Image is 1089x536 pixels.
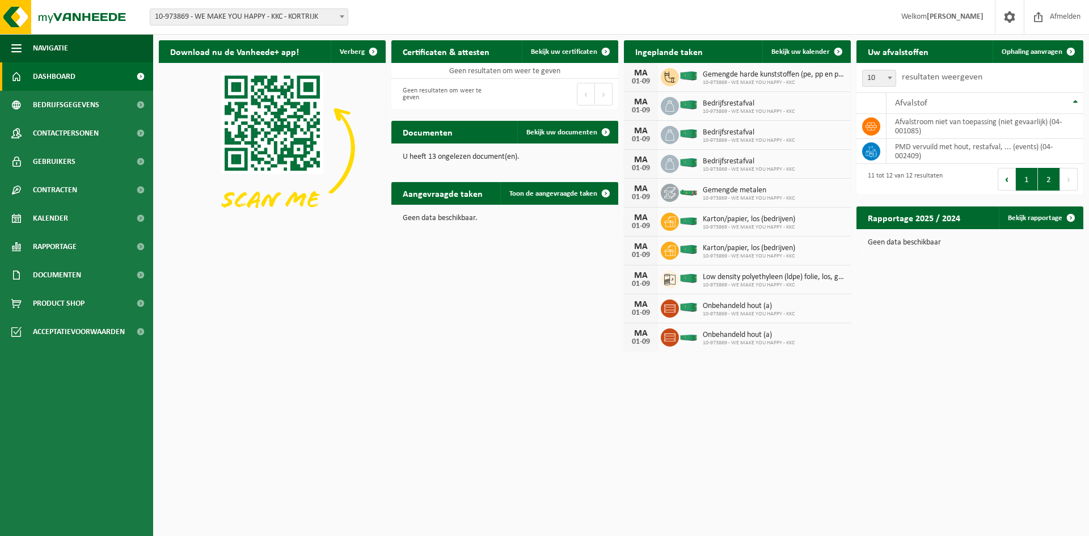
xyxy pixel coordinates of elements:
img: HK-XC-40-GN-00 [679,100,698,110]
div: 01-09 [630,164,652,172]
div: 01-09 [630,107,652,115]
img: HK-XC-10-GN-00 [679,187,698,197]
span: Karton/papier, los (bedrijven) [703,244,795,253]
span: Product Shop [33,289,85,318]
img: HK-XC-40-GN-00 [679,302,698,313]
div: 01-09 [630,222,652,230]
span: Onbehandeld hout (a) [703,331,795,340]
span: Toon de aangevraagde taken [509,190,597,197]
span: 10-973869 - WE MAKE YOU HAPPY - KKC [703,253,795,260]
h2: Certificaten & attesten [391,40,501,62]
button: Previous [577,83,595,105]
span: Contactpersonen [33,119,99,147]
h2: Ingeplande taken [624,40,714,62]
div: MA [630,98,652,107]
img: Download de VHEPlus App [159,63,386,233]
td: Geen resultaten om weer te geven [391,63,618,79]
img: HK-XC-40-GN-00 [679,158,698,168]
div: MA [630,155,652,164]
span: Navigatie [33,34,68,62]
span: Gemengde metalen [703,186,795,195]
span: Bedrijfsrestafval [703,157,795,166]
img: HK-XC-40-GN-00 [679,244,698,255]
span: 10-973869 - WE MAKE YOU HAPPY - KKC [703,137,795,144]
a: Toon de aangevraagde taken [500,182,617,205]
div: MA [630,329,652,338]
button: 2 [1038,168,1060,191]
span: Karton/papier, los (bedrijven) [703,215,795,224]
h2: Uw afvalstoffen [856,40,940,62]
span: Afvalstof [895,99,927,108]
span: 10-973869 - WE MAKE YOU HAPPY - KKC - KORTRIJK [150,9,348,26]
button: Verberg [331,40,385,63]
button: 1 [1016,168,1038,191]
div: 11 tot 12 van 12 resultaten [862,167,943,192]
div: MA [630,242,652,251]
p: U heeft 13 ongelezen document(en). [403,153,607,161]
span: 10 [863,70,896,86]
span: Bekijk uw kalender [771,48,830,56]
span: Gebruikers [33,147,75,176]
span: Kalender [33,204,68,233]
td: afvalstroom niet van toepassing (niet gevaarlijk) (04-001085) [887,114,1083,139]
div: 01-09 [630,251,652,259]
p: Geen data beschikbaar [868,239,1072,247]
a: Ophaling aanvragen [993,40,1082,63]
span: Low density polyethyleen (ldpe) folie, los, gekleurd [703,273,845,282]
a: Bekijk uw kalender [762,40,850,63]
span: Bekijk uw documenten [526,129,597,136]
span: 10-973869 - WE MAKE YOU HAPPY - KKC [703,340,795,347]
div: 01-09 [630,280,652,288]
span: 10-973869 - WE MAKE YOU HAPPY - KKC [703,166,795,173]
strong: [PERSON_NAME] [927,12,984,21]
span: 10-973869 - WE MAKE YOU HAPPY - KKC [703,79,845,86]
td: PMD vervuild met hout, restafval, ... (events) (04-002409) [887,139,1083,164]
span: 10-973869 - WE MAKE YOU HAPPY - KKC [703,282,845,289]
div: 01-09 [630,309,652,317]
h2: Download nu de Vanheede+ app! [159,40,310,62]
span: 10-973869 - WE MAKE YOU HAPPY - KKC [703,224,795,231]
span: Bekijk uw certificaten [531,48,597,56]
div: Geen resultaten om weer te geven [397,82,499,107]
span: 10-973869 - WE MAKE YOU HAPPY - KKC [703,108,795,115]
img: HK-XC-40-GN-00 [679,129,698,139]
a: Bekijk uw documenten [517,121,617,144]
span: Bedrijfsrestafval [703,128,795,137]
span: Contracten [33,176,77,204]
span: 10-973869 - WE MAKE YOU HAPPY - KKC [703,311,795,318]
span: Verberg [340,48,365,56]
img: HK-XC-20-GN-00 [679,331,698,341]
h2: Rapportage 2025 / 2024 [856,206,972,229]
h2: Aangevraagde taken [391,182,494,204]
div: 01-09 [630,338,652,346]
img: HK-XC-40-GN-00 [679,273,698,284]
span: 10-973869 - WE MAKE YOU HAPPY - KKC [703,195,795,202]
span: Rapportage [33,233,77,261]
div: 01-09 [630,78,652,86]
div: MA [630,300,652,309]
h2: Documenten [391,121,464,143]
span: Ophaling aanvragen [1002,48,1062,56]
span: Documenten [33,261,81,289]
span: Dashboard [33,62,75,91]
span: Bedrijfsrestafval [703,99,795,108]
span: 10 [862,70,896,87]
div: MA [630,126,652,136]
div: 01-09 [630,136,652,144]
div: MA [630,213,652,222]
img: HK-XC-30-GN-00 [679,216,698,226]
button: Previous [998,168,1016,191]
span: Acceptatievoorwaarden [33,318,125,346]
div: MA [630,184,652,193]
a: Bekijk rapportage [999,206,1082,229]
img: HK-XC-40-GN-00 [679,71,698,81]
label: resultaten weergeven [902,73,982,82]
div: 01-09 [630,193,652,201]
span: Gemengde harde kunststoffen (pe, pp en pvc), recycleerbaar (industrieel) [703,70,845,79]
button: Next [595,83,613,105]
span: Bedrijfsgegevens [33,91,99,119]
div: MA [630,271,652,280]
span: 10-973869 - WE MAKE YOU HAPPY - KKC - KORTRIJK [150,9,348,25]
span: Onbehandeld hout (a) [703,302,795,311]
a: Bekijk uw certificaten [522,40,617,63]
